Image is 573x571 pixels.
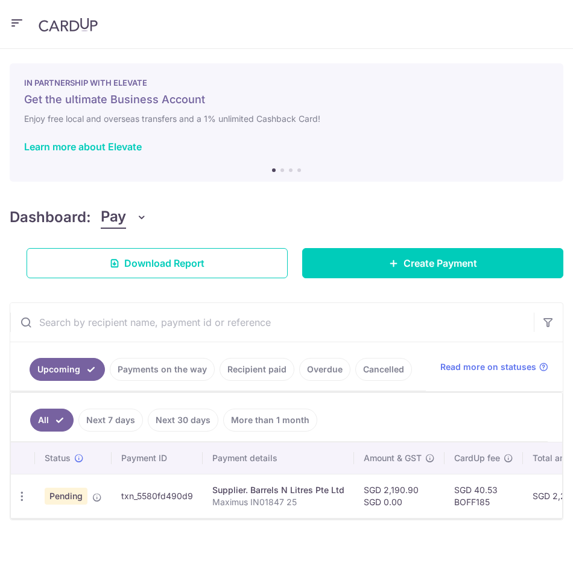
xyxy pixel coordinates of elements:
[533,452,572,464] span: Total amt.
[112,474,203,518] td: txn_5580fd490d9
[124,256,204,270] span: Download Report
[30,409,74,432] a: All
[24,78,549,88] p: IN PARTNERSHIP WITH ELEVATE
[454,452,500,464] span: CardUp fee
[27,248,288,278] a: Download Report
[212,484,344,496] div: Supplier. Barrels N Litres Pte Ltd
[24,92,549,107] h5: Get the ultimate Business Account
[223,409,317,432] a: More than 1 month
[78,409,143,432] a: Next 7 days
[364,452,422,464] span: Amount & GST
[24,141,142,153] a: Learn more about Elevate
[39,18,98,32] img: CardUp
[212,496,344,508] p: Maximus IN01847 25
[354,474,445,518] td: SGD 2,190.90 SGD 0.00
[496,535,561,565] iframe: Opens a widget where you can find more information
[148,409,218,432] a: Next 30 days
[445,474,523,518] td: SGD 40.53 BOFF185
[440,361,536,373] span: Read more on statuses
[203,442,354,474] th: Payment details
[24,112,549,126] h6: Enjoy free local and overseas transfers and a 1% unlimited Cashback Card!
[110,358,215,381] a: Payments on the way
[10,206,91,228] h4: Dashboard:
[30,358,105,381] a: Upcoming
[101,206,147,229] button: Pay
[299,358,350,381] a: Overdue
[45,452,71,464] span: Status
[302,248,563,278] a: Create Payment
[45,488,87,505] span: Pending
[112,442,203,474] th: Payment ID
[10,303,534,342] input: Search by recipient name, payment id or reference
[404,256,477,270] span: Create Payment
[220,358,294,381] a: Recipient paid
[440,361,548,373] a: Read more on statuses
[355,358,412,381] a: Cancelled
[101,206,126,229] span: Pay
